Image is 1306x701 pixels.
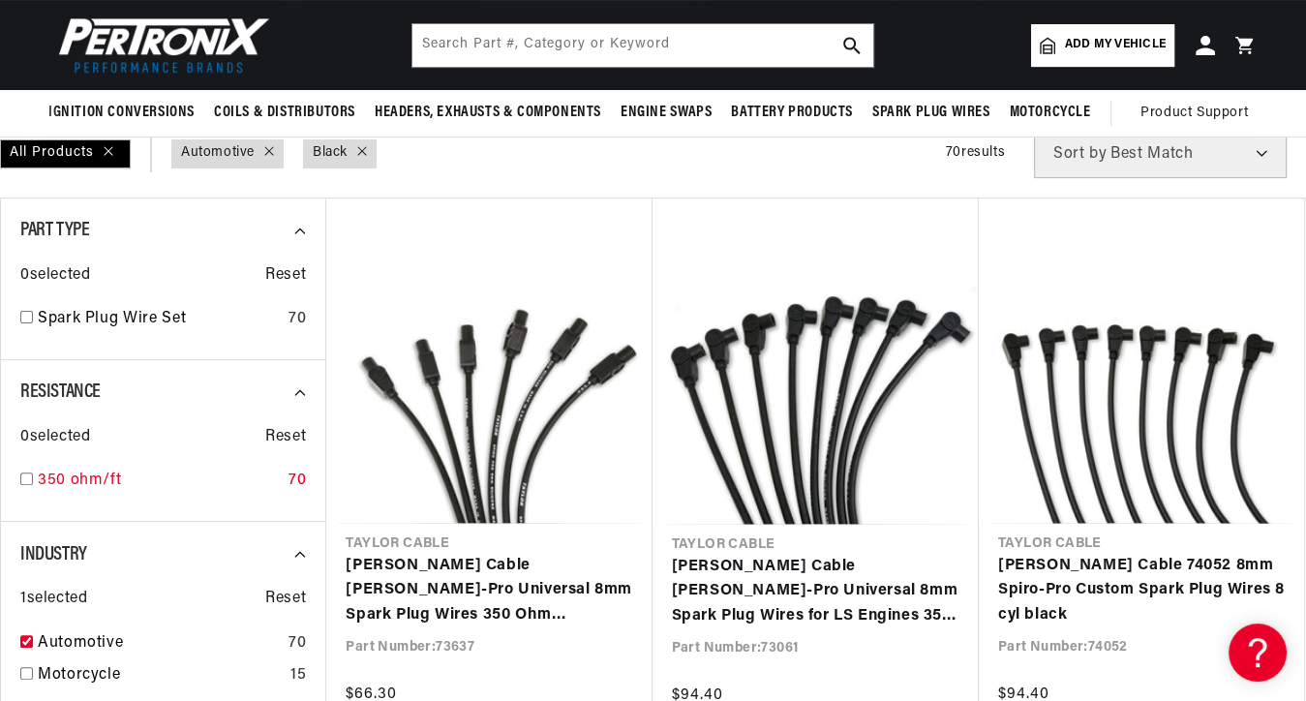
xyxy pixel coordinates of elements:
[48,12,271,78] img: Pertronix
[20,587,87,612] span: 1 selected
[1009,103,1090,123] span: Motorcycle
[214,103,355,123] span: Coils & Distributors
[831,24,873,67] button: search button
[872,103,990,123] span: Spark Plug Wires
[998,554,1285,628] a: [PERSON_NAME] Cable 74052 8mm Spiro-Pro Custom Spark Plug Wires 8 cyl black
[20,221,89,240] span: Part Type
[289,307,306,332] div: 70
[38,307,281,332] a: Spark Plug Wire Set
[289,469,306,494] div: 70
[721,90,863,136] summary: Battery Products
[20,425,90,450] span: 0 selected
[38,663,283,688] a: Motorcycle
[863,90,1000,136] summary: Spark Plug Wires
[1031,24,1174,67] a: Add my vehicle
[20,382,101,402] span: Resistance
[346,554,632,628] a: [PERSON_NAME] Cable [PERSON_NAME]-Pro Universal 8mm Spark Plug Wires 350 Ohm Suppression
[1034,130,1287,178] select: Sort by
[48,90,204,136] summary: Ignition Conversions
[412,24,873,67] input: Search Part #, Category or Keyword
[289,631,306,656] div: 70
[999,90,1100,136] summary: Motorcycle
[672,555,959,629] a: [PERSON_NAME] Cable [PERSON_NAME]-Pro Universal 8mm Spark Plug Wires for LS Engines 350 Ohms
[365,90,611,136] summary: Headers, Exhausts & Components
[375,103,601,123] span: Headers, Exhausts & Components
[621,103,712,123] span: Engine Swaps
[204,90,365,136] summary: Coils & Distributors
[38,469,281,494] a: 350 ohm/ft
[946,145,1005,160] span: 70 results
[265,587,306,612] span: Reset
[265,263,306,289] span: Reset
[1053,146,1107,162] span: Sort by
[1140,90,1258,137] summary: Product Support
[20,263,90,289] span: 0 selected
[1140,103,1248,124] span: Product Support
[20,545,87,564] span: Industry
[265,425,306,450] span: Reset
[611,90,721,136] summary: Engine Swaps
[731,103,853,123] span: Battery Products
[290,663,306,688] div: 15
[181,142,255,164] a: Automotive
[313,142,348,164] a: Black
[1065,36,1166,54] span: Add my vehicle
[38,631,281,656] a: Automotive
[48,103,195,123] span: Ignition Conversions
